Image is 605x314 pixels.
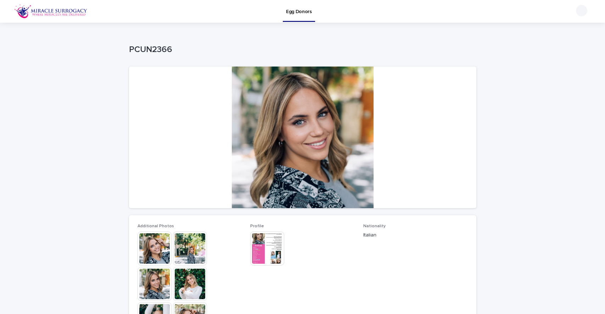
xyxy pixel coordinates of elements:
[250,224,264,228] span: Profile
[14,4,88,18] img: OiFFDOGZQuirLhrlO1ag
[363,224,386,228] span: Nationality
[363,232,468,239] p: Italian
[129,45,474,55] p: PCUN2366
[138,224,174,228] span: Additional Photos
